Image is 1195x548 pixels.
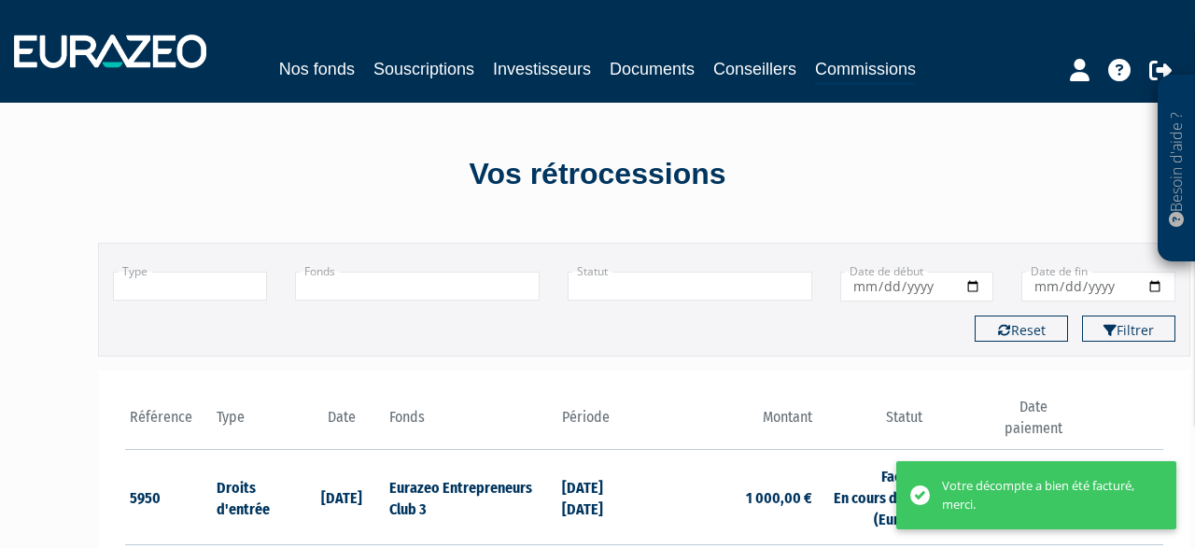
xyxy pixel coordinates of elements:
[991,450,1077,545] td: -
[817,450,990,545] td: Facturé En cours de traitement (Eurazeo)
[557,397,644,450] th: Période
[817,397,990,450] th: Statut
[942,477,1148,513] div: Votre décompte a bien été facturé, merci.
[212,397,299,450] th: Type
[644,397,817,450] th: Montant
[610,56,695,82] a: Documents
[212,450,299,545] td: Droits d'entrée
[14,35,206,68] img: 1732889491-logotype_eurazeo_blanc_rvb.png
[991,397,1077,450] th: Date paiement
[1166,85,1188,253] p: Besoin d'aide ?
[125,397,212,450] th: Référence
[713,56,796,82] a: Conseillers
[493,56,591,82] a: Investisseurs
[975,316,1068,342] button: Reset
[298,450,385,545] td: [DATE]
[385,397,557,450] th: Fonds
[65,153,1130,196] div: Vos rétrocessions
[1082,316,1175,342] button: Filtrer
[557,450,644,545] td: [DATE] [DATE]
[373,56,474,82] a: Souscriptions
[815,56,916,85] a: Commissions
[279,56,355,82] a: Nos fonds
[644,450,817,545] td: 1 000,00 €
[125,450,212,545] td: 5950
[298,397,385,450] th: Date
[385,450,557,545] td: Eurazeo Entrepreneurs Club 3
